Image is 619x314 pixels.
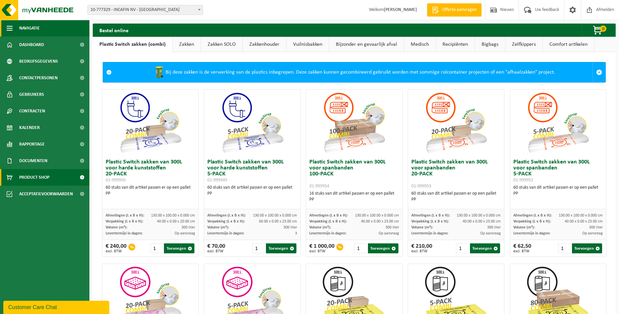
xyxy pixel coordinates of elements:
[582,24,615,37] button: 0
[207,220,245,223] span: Verpakking (L x B x H):
[456,243,469,253] input: 1
[19,153,47,169] span: Documenten
[164,243,194,253] button: Toevoegen
[175,231,195,235] span: Op aanvraag
[436,37,475,52] a: Recipiënten
[117,90,183,156] img: 01-999950
[3,299,111,314] iframe: chat widget
[565,220,603,223] span: 40.00 x 0.00 x 23.00 cm
[173,37,201,52] a: Zakken
[379,231,399,235] span: Op aanvraag
[309,249,335,253] span: excl. BTW
[423,90,489,156] img: 01-999953
[309,231,346,235] span: Levertermijn in dagen:
[411,243,432,253] div: € 210,00
[463,220,501,223] span: 40.00 x 0.00 x 23.00 cm
[181,225,195,229] span: 300 liter
[106,214,144,218] span: Afmetingen (L x B x H):
[87,5,203,15] span: 10-777329 - INCAFIN NV - KORTRIJK
[88,5,203,15] span: 10-777329 - INCAFIN NV - KORTRIJK
[355,214,399,218] span: 130.00 x 100.00 x 0.000 cm
[253,214,297,218] span: 130.00 x 100.00 x 0.000 cm
[572,243,602,253] button: Toevoegen
[368,243,398,253] button: Toevoegen
[354,243,367,253] input: 1
[309,184,329,189] span: 01-999954
[309,220,347,223] span: Verpakking (L x B x H):
[93,37,172,52] a: Plastic Switch zakken (combi)
[559,214,603,218] span: 130.00 x 100.00 x 0.000 cm
[582,231,603,235] span: Op aanvraag
[513,159,603,183] h3: Plastic Switch zakken van 300L voor spanbanden 5-PACK
[593,62,605,82] a: Sluit melding
[207,243,225,253] div: € 70,00
[513,220,551,223] span: Verpakking (L x B x H):
[309,191,399,203] div: 16 stuks van dit artikel passen er op een pallet
[106,220,143,223] span: Verpakking (L x B x H):
[157,220,195,223] span: 40.00 x 0.00 x 20.00 cm
[558,243,571,253] input: 1
[106,191,195,197] div: PP
[309,197,399,203] div: PP
[19,86,44,103] span: Gebruikers
[505,37,542,52] a: Zelfkippers
[19,169,49,186] span: Product Shop
[115,62,593,82] div: Bij deze zakken is de verwerking van de plastics inbegrepen. Deze zakken kunnen gecombineerd gebr...
[361,220,399,223] span: 40.00 x 0.00 x 23.00 cm
[589,225,603,229] span: 300 liter
[475,37,505,52] a: Bigbags
[207,159,297,183] h3: Plastic Switch zakken van 300L voor harde kunststoffen 5-PACK
[151,214,195,218] span: 130.00 x 100.00 x 0.000 cm
[207,231,244,235] span: Levertermijn in dagen:
[150,243,164,253] input: 1
[329,37,404,52] a: Bijzonder en gevaarlijk afval
[321,90,387,156] img: 01-999954
[309,214,348,218] span: Afmetingen (L x B x H):
[295,231,297,235] span: 3
[411,231,448,235] span: Levertermijn in dagen:
[411,220,449,223] span: Verpakking (L x B x H):
[487,225,501,229] span: 300 liter
[106,249,127,253] span: excl. BTW
[411,191,501,203] div: 60 stuks van dit artikel passen er op een pallet
[513,191,603,197] div: PP
[386,225,399,229] span: 300 liter
[286,37,329,52] a: Vuilnisbakken
[106,159,195,183] h3: Plastic Switch zakken van 300L voor harde kunststoffen 20-PACK
[411,225,433,229] span: Volume (m³):
[207,191,297,197] div: PP
[207,225,229,229] span: Volume (m³):
[284,225,297,229] span: 300 liter
[525,90,591,156] img: 01-999952
[411,159,501,189] h3: Plastic Switch zakken van 300L voor spanbanden 20-PACK
[19,119,40,136] span: Kalender
[513,185,603,197] div: 60 stuks van dit artikel passen er op een pallet
[411,197,501,203] div: PP
[384,7,417,12] strong: [PERSON_NAME]
[19,36,44,53] span: Dashboard
[19,70,58,86] span: Contactpersonen
[513,243,531,253] div: € 62,50
[106,225,127,229] span: Volume (m³):
[207,178,227,183] span: 01-999949
[19,136,45,153] span: Rapportage
[411,214,450,218] span: Afmetingen (L x B x H):
[470,243,500,253] button: Toevoegen
[513,225,535,229] span: Volume (m³):
[513,249,531,253] span: excl. BTW
[309,243,335,253] div: € 1 000,00
[480,231,501,235] span: Op aanvraag
[19,103,45,119] span: Contracten
[309,225,331,229] span: Volume (m³):
[219,90,285,156] img: 01-999949
[93,24,135,36] h2: Bestel online
[440,7,478,13] span: Offerte aanvragen
[19,20,40,36] span: Navigatie
[252,243,266,253] input: 1
[106,243,127,253] div: € 240,00
[309,159,399,189] h3: Plastic Switch zakken van 300L voor spanbanden 100-PACK
[600,26,606,32] span: 0
[152,66,166,79] img: WB-0240-HPE-GN-50.png
[106,185,195,197] div: 60 stuks van dit artikel passen er op een pallet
